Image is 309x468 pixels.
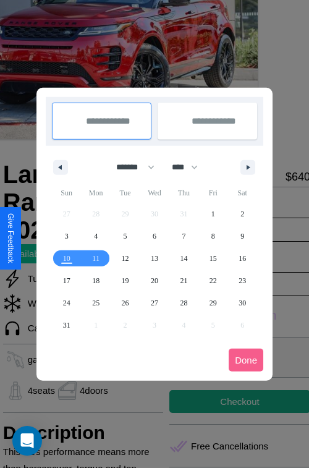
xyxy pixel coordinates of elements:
div: Open Intercom Messenger [12,426,42,456]
span: 8 [211,225,215,247]
button: 21 [169,270,198,292]
button: 18 [81,270,110,292]
button: 15 [198,247,227,270]
span: Wed [140,183,169,203]
span: 29 [210,292,217,314]
span: Sun [52,183,81,203]
span: Tue [111,183,140,203]
span: 15 [210,247,217,270]
button: 30 [228,292,257,314]
span: Fri [198,183,227,203]
button: 4 [81,225,110,247]
button: 5 [111,225,140,247]
span: 9 [240,225,244,247]
button: 2 [228,203,257,225]
span: 12 [122,247,129,270]
span: 2 [240,203,244,225]
button: 1 [198,203,227,225]
button: 9 [228,225,257,247]
span: 18 [92,270,99,292]
button: 6 [140,225,169,247]
button: 14 [169,247,198,270]
span: 6 [153,225,156,247]
span: 21 [180,270,187,292]
span: 16 [239,247,246,270]
button: 10 [52,247,81,270]
button: 26 [111,292,140,314]
button: 19 [111,270,140,292]
button: 3 [52,225,81,247]
button: 13 [140,247,169,270]
button: 29 [198,292,227,314]
span: 30 [239,292,246,314]
span: 28 [180,292,187,314]
button: 20 [140,270,169,292]
button: 23 [228,270,257,292]
button: 28 [169,292,198,314]
button: 31 [52,314,81,336]
span: 31 [63,314,70,336]
span: 13 [151,247,158,270]
span: 26 [122,292,129,314]
button: 7 [169,225,198,247]
span: 5 [124,225,127,247]
span: 3 [65,225,69,247]
span: 27 [151,292,158,314]
span: 24 [63,292,70,314]
span: 11 [92,247,99,270]
button: 17 [52,270,81,292]
span: 22 [210,270,217,292]
span: 25 [92,292,99,314]
span: 10 [63,247,70,270]
span: 1 [211,203,215,225]
span: Sat [228,183,257,203]
span: 19 [122,270,129,292]
button: 11 [81,247,110,270]
span: 20 [151,270,158,292]
button: 12 [111,247,140,270]
button: 27 [140,292,169,314]
span: Mon [81,183,110,203]
span: 7 [182,225,185,247]
span: 14 [180,247,187,270]
div: Give Feedback [6,213,15,263]
button: 8 [198,225,227,247]
span: 17 [63,270,70,292]
span: 23 [239,270,246,292]
span: 4 [94,225,98,247]
span: Thu [169,183,198,203]
button: 22 [198,270,227,292]
button: 24 [52,292,81,314]
button: 16 [228,247,257,270]
button: Done [229,349,263,372]
button: 25 [81,292,110,314]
